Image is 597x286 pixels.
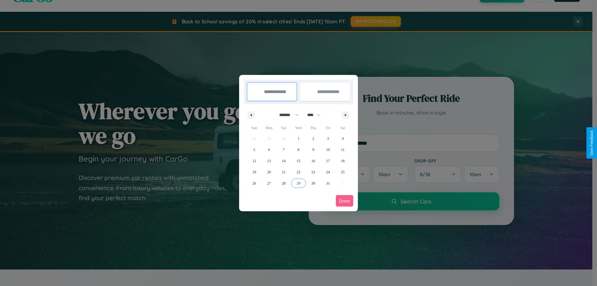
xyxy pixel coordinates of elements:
[268,144,270,155] span: 6
[261,123,276,133] span: Mon
[267,155,271,166] span: 13
[326,178,330,189] span: 31
[321,123,335,133] span: Fri
[306,144,321,155] button: 9
[283,144,285,155] span: 7
[276,178,291,189] button: 28
[590,130,594,156] div: Give Feedback
[297,178,300,189] span: 29
[261,155,276,166] button: 13
[282,155,286,166] span: 14
[247,166,261,178] button: 19
[252,155,256,166] span: 12
[276,155,291,166] button: 14
[341,166,345,178] span: 25
[321,178,335,189] button: 31
[306,133,321,144] button: 2
[341,155,345,166] span: 18
[312,133,314,144] span: 2
[336,133,350,144] button: 4
[291,155,306,166] button: 15
[297,166,300,178] span: 22
[261,178,276,189] button: 27
[312,144,314,155] span: 9
[267,178,271,189] span: 27
[297,155,300,166] span: 15
[321,144,335,155] button: 10
[336,166,350,178] button: 25
[306,123,321,133] span: Thu
[336,144,350,155] button: 11
[291,166,306,178] button: 22
[306,178,321,189] button: 30
[247,155,261,166] button: 12
[321,133,335,144] button: 3
[298,133,299,144] span: 1
[291,133,306,144] button: 1
[336,195,353,207] button: Done
[291,144,306,155] button: 8
[327,133,329,144] span: 3
[291,178,306,189] button: 29
[311,155,315,166] span: 16
[321,166,335,178] button: 24
[298,144,299,155] span: 8
[326,144,330,155] span: 10
[306,155,321,166] button: 16
[261,144,276,155] button: 6
[326,166,330,178] span: 24
[276,166,291,178] button: 21
[252,178,256,189] span: 26
[306,166,321,178] button: 23
[311,178,315,189] span: 30
[252,166,256,178] span: 19
[342,133,344,144] span: 4
[247,123,261,133] span: Sun
[247,178,261,189] button: 26
[282,166,286,178] span: 21
[321,155,335,166] button: 17
[276,144,291,155] button: 7
[247,144,261,155] button: 5
[253,144,255,155] span: 5
[267,166,271,178] span: 20
[336,123,350,133] span: Sat
[336,155,350,166] button: 18
[291,123,306,133] span: Wed
[311,166,315,178] span: 23
[276,123,291,133] span: Tue
[326,155,330,166] span: 17
[282,178,286,189] span: 28
[261,166,276,178] button: 20
[341,144,345,155] span: 11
